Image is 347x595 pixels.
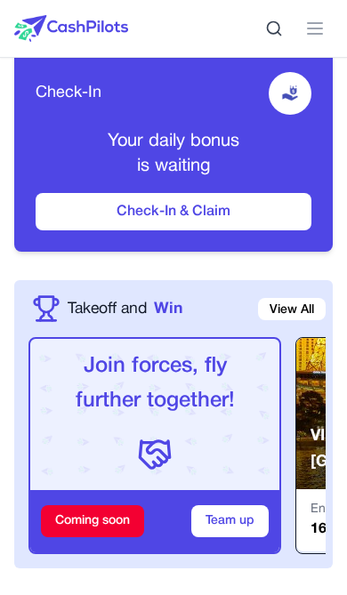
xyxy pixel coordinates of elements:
[137,158,210,174] span: is waiting
[258,298,326,320] a: View All
[41,505,144,537] div: Coming soon
[36,129,311,154] p: Your daily bonus
[36,193,311,230] button: Check-In & Claim
[36,81,101,106] span: Check-In
[191,505,269,537] button: Team up
[44,350,265,419] p: Join forces, fly further together!
[14,15,128,42] img: CashPilots Logo
[68,297,147,320] span: Takeoff and
[68,297,182,320] a: Takeoff andWin
[281,84,299,102] img: receive-dollar
[154,297,182,320] span: Win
